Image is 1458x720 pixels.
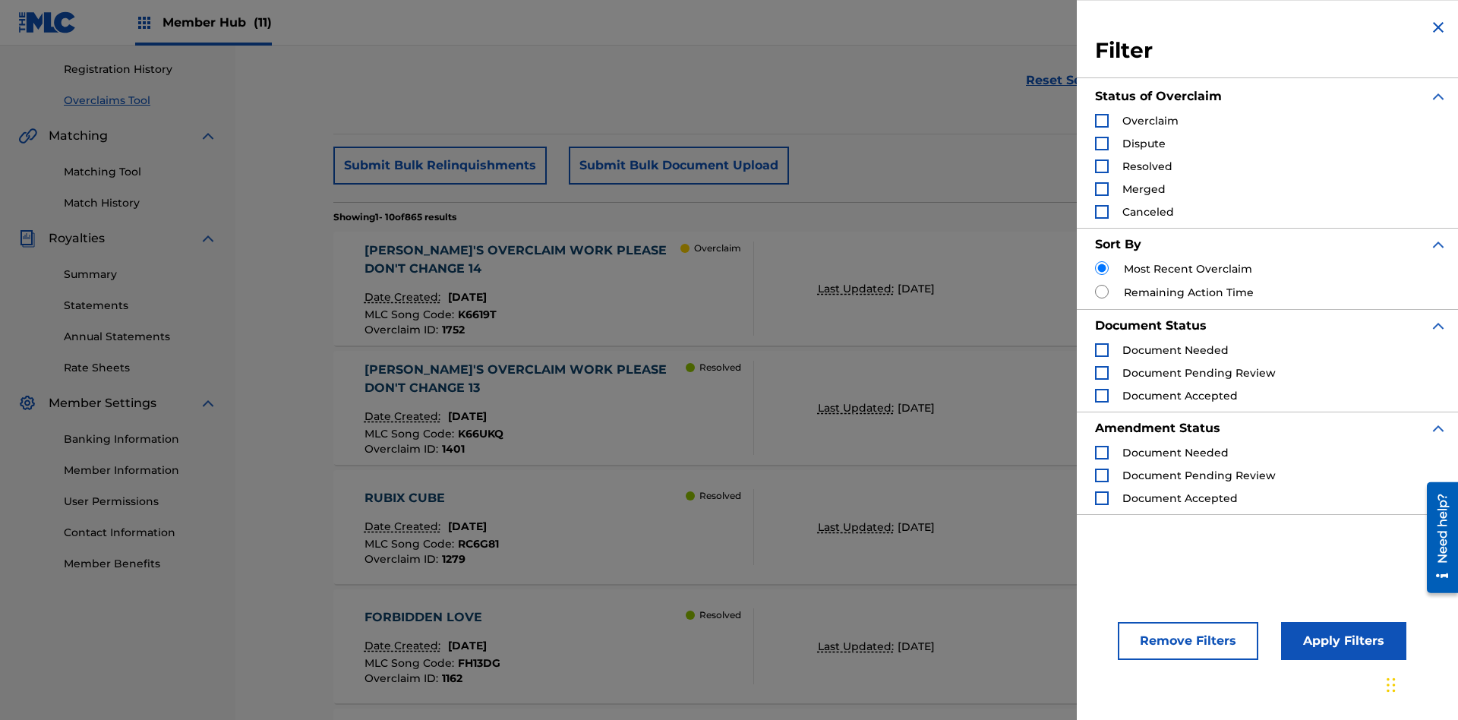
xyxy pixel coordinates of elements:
[1124,261,1252,277] label: Most Recent Overclaim
[364,409,444,425] p: Date Created:
[1124,285,1254,301] label: Remaining Action Time
[18,229,36,248] img: Royalties
[1122,389,1238,403] span: Document Accepted
[135,14,153,32] img: Top Rightsholders
[333,351,1360,465] a: [PERSON_NAME]'S OVERCLAIM WORK PLEASE DON'T CHANGE 13Date Created:[DATE]MLC Song Code:K66UKQOverc...
[364,519,444,535] p: Date Created:
[163,14,272,31] span: Member Hub
[1122,159,1172,173] span: Resolved
[64,556,217,572] a: Member Benefits
[1122,491,1238,505] span: Document Accepted
[333,589,1360,703] a: FORBIDDEN LOVEDate Created:[DATE]MLC Song Code:FH13DGOverclaim ID:1162 ResolvedLast Updated:[DATE...
[1122,446,1229,459] span: Document Needed
[1429,18,1447,36] img: close
[64,267,217,283] a: Summary
[1122,114,1179,128] span: Overclaim
[1415,476,1458,601] iframe: Resource Center
[333,147,547,185] button: Submit Bulk Relinquishments
[1095,421,1220,435] strong: Amendment Status
[818,281,898,297] p: Last Updated:
[333,232,1360,346] a: [PERSON_NAME]'S OVERCLAIM WORK PLEASE DON'T CHANGE 14Date Created:[DATE]MLC Song Code:K6619TOverc...
[898,520,935,534] span: [DATE]
[818,519,898,535] p: Last Updated:
[1122,205,1174,219] span: Canceled
[364,638,444,654] p: Date Created:
[458,308,497,321] span: K6619T
[333,210,456,224] p: Showing 1 - 10 of 865 results
[364,242,681,278] div: [PERSON_NAME]'S OVERCLAIM WORK PLEASE DON'T CHANGE 14
[818,639,898,655] p: Last Updated:
[1382,647,1458,720] iframe: Chat Widget
[364,289,444,305] p: Date Created:
[364,608,500,627] div: FORBIDDEN LOVE
[64,195,217,211] a: Match History
[898,401,935,415] span: [DATE]
[458,537,499,551] span: RC6G81
[364,489,499,507] div: RUBIX CUBE
[1122,343,1229,357] span: Document Needed
[1118,622,1258,660] button: Remove Filters
[364,552,442,566] span: Overclaim ID :
[458,427,503,441] span: K66UKQ
[448,409,487,423] span: [DATE]
[569,147,789,185] button: Submit Bulk Document Upload
[458,656,500,670] span: FH13DG
[64,329,217,345] a: Annual Statements
[64,164,217,180] a: Matching Tool
[364,308,458,321] span: MLC Song Code :
[364,537,458,551] span: MLC Song Code :
[1281,622,1406,660] button: Apply Filters
[1429,419,1447,437] img: expand
[333,470,1360,584] a: RUBIX CUBEDate Created:[DATE]MLC Song Code:RC6G81Overclaim ID:1279 ResolvedLast Updated:[DATE]Sub...
[442,552,465,566] span: 1279
[199,229,217,248] img: expand
[898,639,935,653] span: [DATE]
[64,525,217,541] a: Contact Information
[333,3,1360,111] form: Search Form
[364,427,458,441] span: MLC Song Code :
[1122,182,1166,196] span: Merged
[1122,469,1276,482] span: Document Pending Review
[254,15,272,30] span: (11)
[694,242,741,255] p: Overclaim
[364,656,458,670] span: MLC Song Code :
[1095,37,1447,65] h3: Filter
[64,298,217,314] a: Statements
[364,323,442,336] span: Overclaim ID :
[699,361,741,374] p: Resolved
[49,127,108,145] span: Matching
[448,519,487,533] span: [DATE]
[49,394,156,412] span: Member Settings
[442,323,465,336] span: 1752
[442,442,465,456] span: 1401
[442,671,462,685] span: 1162
[18,11,77,33] img: MLC Logo
[898,282,935,295] span: [DATE]
[1387,662,1396,708] div: Drag
[64,62,217,77] a: Registration History
[448,290,487,304] span: [DATE]
[448,639,487,652] span: [DATE]
[364,361,686,397] div: [PERSON_NAME]'S OVERCLAIM WORK PLEASE DON'T CHANGE 13
[364,671,442,685] span: Overclaim ID :
[49,229,105,248] span: Royalties
[64,494,217,510] a: User Permissions
[699,608,741,622] p: Resolved
[1429,317,1447,335] img: expand
[199,394,217,412] img: expand
[1122,366,1276,380] span: Document Pending Review
[64,93,217,109] a: Overclaims Tool
[64,463,217,478] a: Member Information
[818,400,898,416] p: Last Updated:
[1429,87,1447,106] img: expand
[1095,318,1207,333] strong: Document Status
[1429,235,1447,254] img: expand
[1095,89,1222,103] strong: Status of Overclaim
[64,360,217,376] a: Rate Sheets
[1122,137,1166,150] span: Dispute
[18,394,36,412] img: Member Settings
[364,442,442,456] span: Overclaim ID :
